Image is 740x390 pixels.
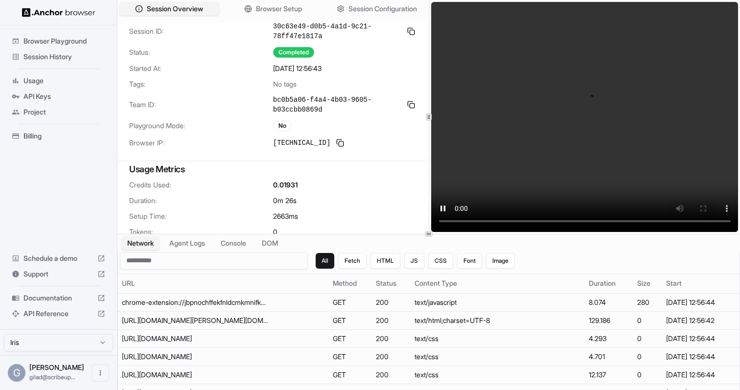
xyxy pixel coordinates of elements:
[121,236,160,250] button: Network
[404,253,424,269] button: JS
[273,211,298,221] span: 2663 ms
[8,128,109,144] div: Billing
[215,236,252,250] button: Console
[122,370,269,380] div: https://images-na.ssl-images-amazon.com/images/I/11Q3J0BXRuL._RC%7C01ZTHTZObnL.css,41CH6lOLkAL.cs...
[8,364,25,382] div: G
[129,211,273,221] span: Setup Time:
[376,278,407,288] div: Status
[23,52,105,62] span: Session History
[411,366,585,384] td: text/css
[662,347,740,366] td: [DATE] 12:56:44
[129,100,273,110] span: Team ID:
[329,366,372,384] td: GET
[129,196,273,206] span: Duration:
[122,334,269,344] div: https://images-na.ssl-images-amazon.com/images/I/21tNz3PlzXL._RC%7C51MqAENQaOL.css_.css?AUIClient...
[256,236,284,250] button: DOM
[163,236,211,250] button: Agent Logs
[411,293,585,311] td: text/javascript
[8,49,109,65] div: Session History
[273,120,292,131] div: No
[372,366,411,384] td: 200
[415,278,581,288] div: Content Type
[129,162,417,176] h3: Usage Metrics
[585,329,633,347] td: 4.293
[372,347,411,366] td: 200
[316,253,334,269] button: All
[662,293,740,311] td: [DATE] 12:56:44
[23,293,93,303] span: Documentation
[633,366,662,384] td: 0
[662,329,740,347] td: [DATE] 12:56:44
[122,352,269,362] div: https://images-na.ssl-images-amazon.com/images/I/01SdjaY0ZsL._RC%7C31jdWD+JB+L.css,51jbFWx0hPL.cs...
[256,4,302,14] span: Browser Setup
[633,293,662,311] td: 280
[273,138,331,148] span: [TECHNICAL_ID]
[457,253,482,269] button: Font
[585,311,633,329] td: 129.186
[273,180,298,190] span: 0.01931
[372,311,411,329] td: 200
[273,95,401,115] span: bc0b5a06-f4a4-4b03-9605-b03ccbb0869d
[22,8,95,17] img: Anchor Logo
[329,329,372,347] td: GET
[273,47,314,58] div: Completed
[129,64,273,73] span: Started At:
[273,227,277,237] span: 0
[23,76,105,86] span: Usage
[333,278,369,288] div: Method
[348,4,417,14] span: Session Configuration
[411,311,585,329] td: text/html;charset=UTF-8
[329,347,372,366] td: GET
[273,79,297,89] span: No tags
[129,26,273,36] span: Session ID:
[23,131,105,141] span: Billing
[129,121,273,131] span: Playground Mode:
[633,329,662,347] td: 0
[273,22,401,41] span: 30c63e49-d0b5-4a1d-9c21-78ff47e1817a
[486,253,515,269] button: Image
[372,293,411,311] td: 200
[585,347,633,366] td: 4.701
[23,269,93,279] span: Support
[8,73,109,89] div: Usage
[662,366,740,384] td: [DATE] 12:56:44
[122,278,325,288] div: URL
[589,278,629,288] div: Duration
[637,278,658,288] div: Size
[29,363,84,371] span: Gilad Spitzer
[23,107,105,117] span: Project
[411,329,585,347] td: text/css
[329,311,372,329] td: GET
[633,347,662,366] td: 0
[129,47,273,57] span: Status:
[122,298,269,307] div: chrome-extension://jbpnochffekfnldcmkmnifkcngodpkdb/injectedPatch.js
[122,316,269,325] div: https://www.amazon.com/ap/signin?openid.pape.max_auth_age=3600&openid.return_to=https%3A%2F%2Fwww...
[23,253,93,263] span: Schedule a demo
[662,311,740,329] td: [DATE] 12:56:42
[23,309,93,319] span: API Reference
[129,138,273,148] span: Browser IP:
[23,92,105,101] span: API Keys
[129,180,273,190] span: Credits Used:
[129,79,273,89] span: Tags:
[666,278,736,288] div: Start
[338,253,367,269] button: Fetch
[585,293,633,311] td: 8.074
[129,227,273,237] span: Tokens:
[273,196,297,206] span: 0m 26s
[8,266,109,282] div: Support
[273,64,322,73] span: [DATE] 12:56:43
[372,329,411,347] td: 200
[147,4,203,14] span: Session Overview
[633,311,662,329] td: 0
[329,293,372,311] td: GET
[92,364,109,382] button: Open menu
[370,253,400,269] button: HTML
[8,33,109,49] div: Browser Playground
[23,36,105,46] span: Browser Playground
[411,347,585,366] td: text/css
[585,366,633,384] td: 12.137
[29,373,75,381] span: gilad@scribeup.io
[8,104,109,120] div: Project
[8,251,109,266] div: Schedule a demo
